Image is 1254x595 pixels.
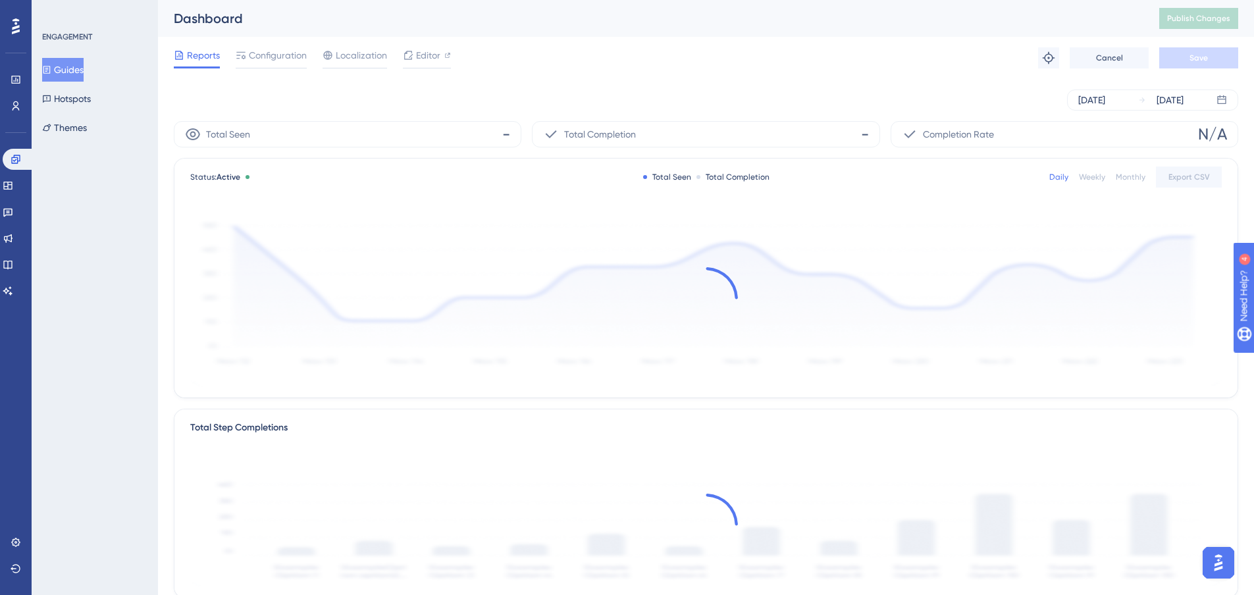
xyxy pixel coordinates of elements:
[206,126,250,142] span: Total Seen
[1167,13,1230,24] span: Publish Changes
[502,124,510,145] span: -
[1096,53,1123,63] span: Cancel
[1070,47,1149,68] button: Cancel
[643,172,691,182] div: Total Seen
[1159,47,1238,68] button: Save
[1156,167,1222,188] button: Export CSV
[564,126,636,142] span: Total Completion
[1079,172,1105,182] div: Weekly
[174,9,1126,28] div: Dashboard
[1159,8,1238,29] button: Publish Changes
[42,32,92,42] div: ENGAGEMENT
[190,172,240,182] span: Status:
[1049,172,1068,182] div: Daily
[1199,543,1238,582] iframe: UserGuiding AI Assistant Launcher
[42,116,87,140] button: Themes
[923,126,994,142] span: Completion Rate
[1189,53,1208,63] span: Save
[31,3,82,19] span: Need Help?
[42,58,84,82] button: Guides
[1078,92,1105,108] div: [DATE]
[861,124,869,145] span: -
[1168,172,1210,182] span: Export CSV
[336,47,387,63] span: Localization
[1116,172,1145,182] div: Monthly
[1198,124,1227,145] span: N/A
[1157,92,1184,108] div: [DATE]
[190,420,288,436] div: Total Step Completions
[217,172,240,182] span: Active
[187,47,220,63] span: Reports
[91,7,95,17] div: 4
[42,87,91,111] button: Hotspots
[696,172,770,182] div: Total Completion
[416,47,440,63] span: Editor
[249,47,307,63] span: Configuration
